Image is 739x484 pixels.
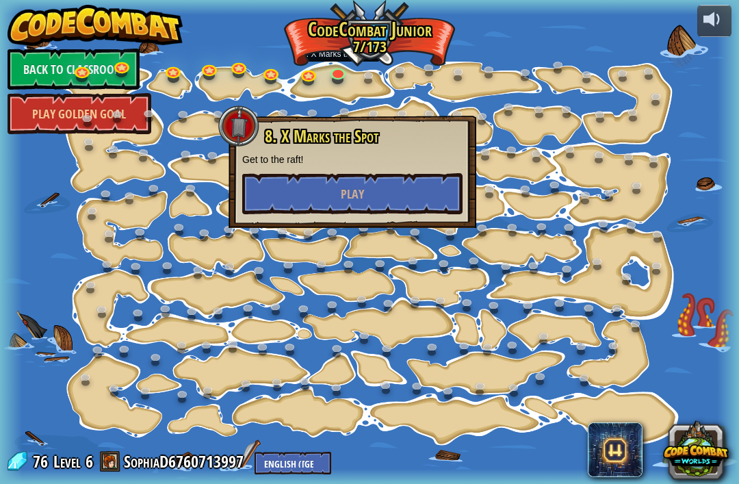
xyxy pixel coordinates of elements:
[265,125,378,148] span: 8. X Marks the Spot
[697,5,731,37] button: Adjust volume
[53,450,81,473] span: Level
[86,450,93,472] span: 6
[341,186,364,203] span: Play
[8,5,183,46] img: CodeCombat - Learn how to code by playing a game
[242,153,463,166] p: Get to the raft!
[33,450,52,472] span: 76
[124,450,248,472] a: SophiaD6760713997
[8,49,140,90] a: Back to Classroom
[242,173,463,214] button: Play
[8,93,151,134] a: Play Golden Goal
